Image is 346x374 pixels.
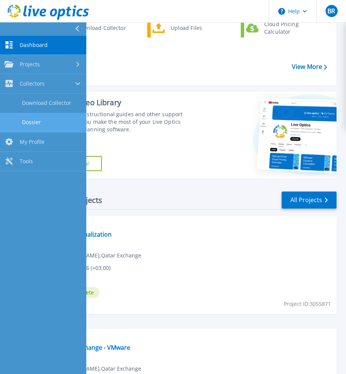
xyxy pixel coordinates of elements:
span: My Profile [20,139,45,145]
span: [PERSON_NAME] , Qatar Exchange [57,251,141,260]
a: Upload Files [147,19,225,37]
a: All Projects [282,192,337,209]
span: Collectors [20,80,45,87]
span: Optical Prime [57,220,332,229]
a: Cloud Pricing Calculator [241,19,318,37]
a: View More [292,63,327,70]
span: Optical Prime [57,333,332,342]
a: Qatar Exchange - VMware [57,344,130,351]
div: Find tutorials, instructional guides and other support videos to help you make the most of your L... [44,111,198,133]
span: Projects [20,61,40,68]
span: BR [327,8,335,14]
div: Support Video Library [44,98,198,108]
span: Dashboard [20,42,48,48]
a: Download Collector [53,19,131,37]
div: Upload Files [167,20,223,36]
span: Project ID: 3055871 [284,300,331,308]
span: [PERSON_NAME] , Qatar Exchange [57,365,141,373]
span: Tools [20,158,33,165]
div: Download Collector [72,20,129,36]
div: Cloud Pricing Calculator [260,20,316,36]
